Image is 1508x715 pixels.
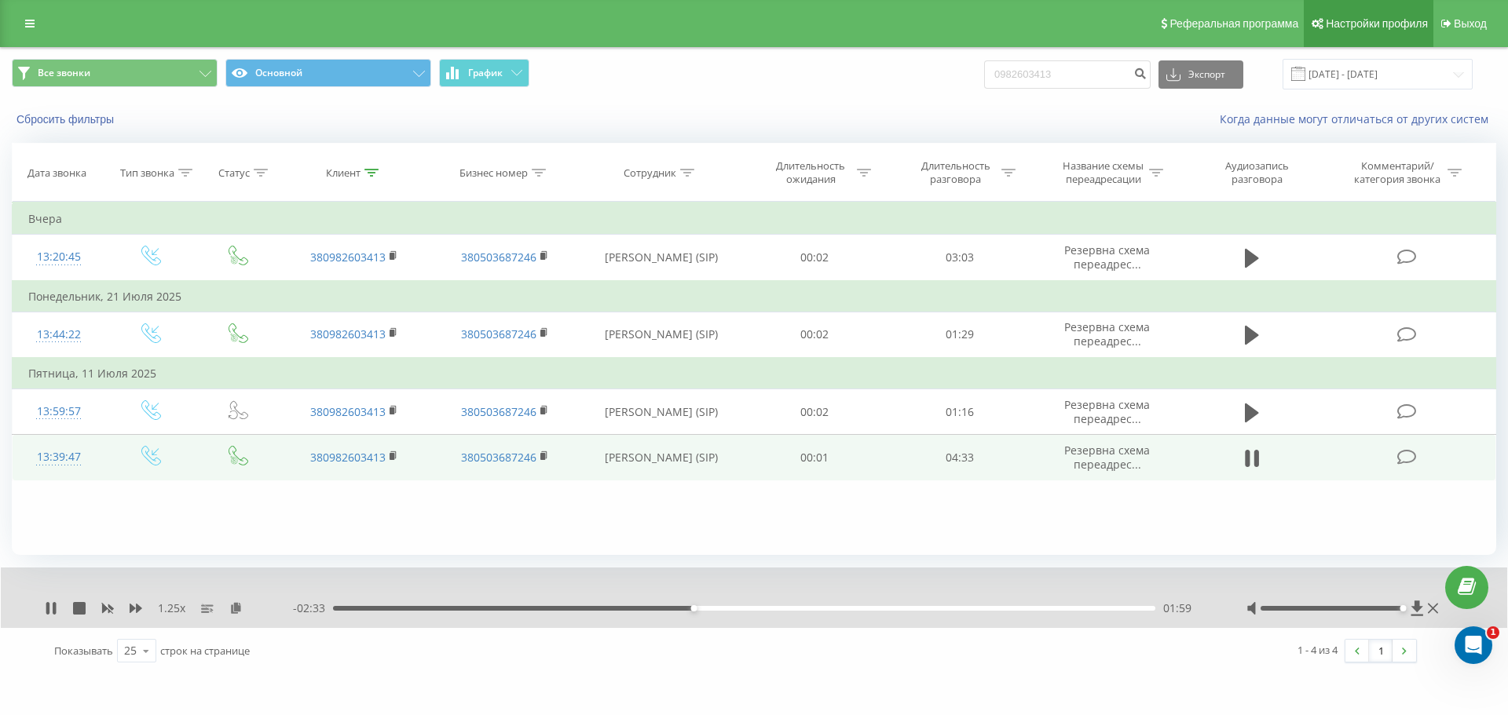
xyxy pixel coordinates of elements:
[1158,60,1243,89] button: Экспорт
[461,404,536,419] a: 380503687246
[624,166,676,180] div: Сотрудник
[1220,111,1496,126] a: Когда данные могут отличаться от других систем
[468,67,503,78] span: График
[28,442,90,472] div: 13:39:47
[225,59,431,87] button: Основной
[1169,17,1298,30] span: Реферальная программа
[459,166,528,180] div: Бизнес номер
[461,450,536,465] a: 380503687246
[1352,159,1444,186] div: Комментарий/категория звонка
[27,166,86,180] div: Дата звонка
[580,312,742,358] td: [PERSON_NAME] (SIP)
[310,250,386,264] a: 380982603413
[28,319,90,350] div: 13:44:22
[1064,397,1150,426] span: Резервна схема переадрес...
[913,159,997,186] div: Длительность разговора
[1369,640,1393,662] a: 1
[1163,600,1191,616] span: 01:59
[580,389,742,435] td: [PERSON_NAME] (SIP)
[310,450,386,465] a: 380982603413
[769,159,853,186] div: Длительность ожидания
[13,358,1496,389] td: Пятница, 11 Июля 2025
[1455,626,1492,664] iframe: Intercom live chat
[310,326,386,341] a: 380982603413
[1064,443,1150,472] span: Резервна схема переадрес...
[13,281,1496,312] td: Понедельник, 21 Июля 2025
[28,242,90,272] div: 13:20:45
[1064,319,1150,348] span: Резервна схема переадрес...
[124,643,137,658] div: 25
[742,312,887,358] td: 00:02
[690,605,697,611] div: Accessibility label
[160,644,250,658] span: строк на странице
[461,326,536,341] a: 380503687246
[742,435,887,480] td: 00:01
[293,600,333,616] span: - 02:33
[580,235,742,281] td: [PERSON_NAME] (SIP)
[12,112,122,126] button: Сбросить фильтры
[742,389,887,435] td: 00:02
[887,389,1031,435] td: 01:16
[310,404,386,419] a: 380982603413
[1206,159,1309,186] div: Аудиозапись разговора
[13,203,1496,235] td: Вчера
[1326,17,1428,30] span: Настройки профиля
[158,600,185,616] span: 1.25 x
[742,235,887,281] td: 00:02
[1061,159,1145,186] div: Название схемы переадресации
[1298,642,1338,658] div: 1 - 4 из 4
[28,396,90,427] div: 13:59:57
[887,235,1031,281] td: 03:03
[580,435,742,480] td: [PERSON_NAME] (SIP)
[54,644,113,658] span: Показывать
[461,250,536,264] a: 380503687246
[218,166,250,180] div: Статус
[887,435,1031,480] td: 04:33
[326,166,361,180] div: Клиент
[1064,243,1150,272] span: Резервна схема переадрес...
[120,166,174,180] div: Тип звонка
[984,60,1151,89] input: Поиск по номеру
[38,67,90,79] span: Все звонки
[1454,17,1487,30] span: Выход
[1487,626,1499,639] span: 1
[439,59,529,87] button: График
[1400,605,1406,611] div: Accessibility label
[12,59,218,87] button: Все звонки
[887,312,1031,358] td: 01:29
